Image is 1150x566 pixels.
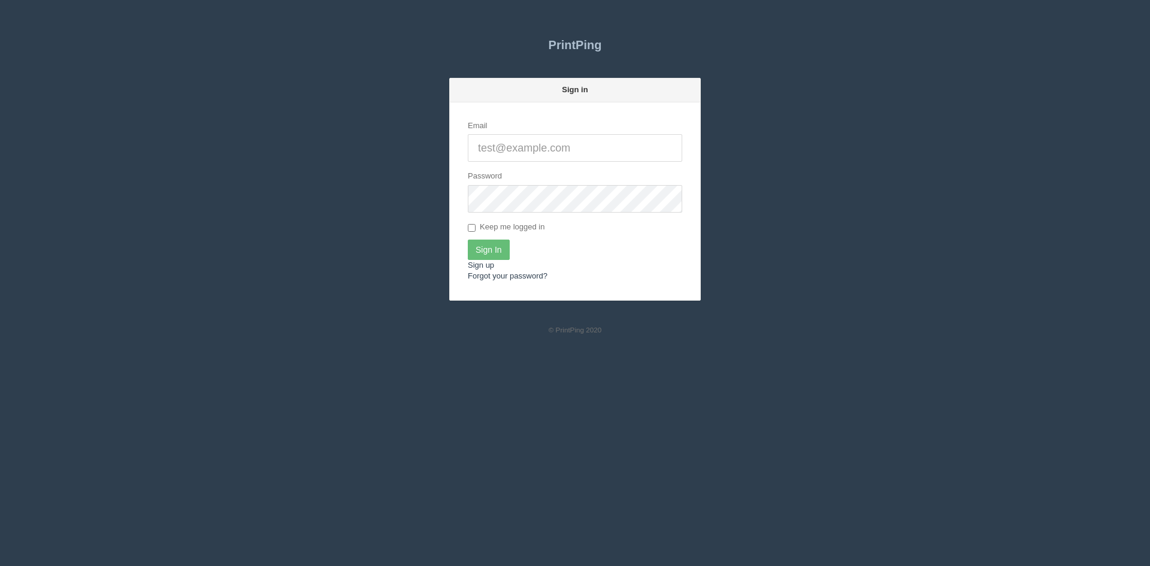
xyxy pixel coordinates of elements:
small: © PrintPing 2020 [549,326,602,334]
input: Sign In [468,240,510,260]
label: Email [468,120,488,132]
label: Keep me logged in [468,222,544,234]
strong: Sign in [562,85,588,94]
a: Forgot your password? [468,271,547,280]
input: Keep me logged in [468,224,476,232]
input: test@example.com [468,134,682,162]
a: Sign up [468,261,494,270]
label: Password [468,171,502,182]
a: PrintPing [449,30,701,60]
